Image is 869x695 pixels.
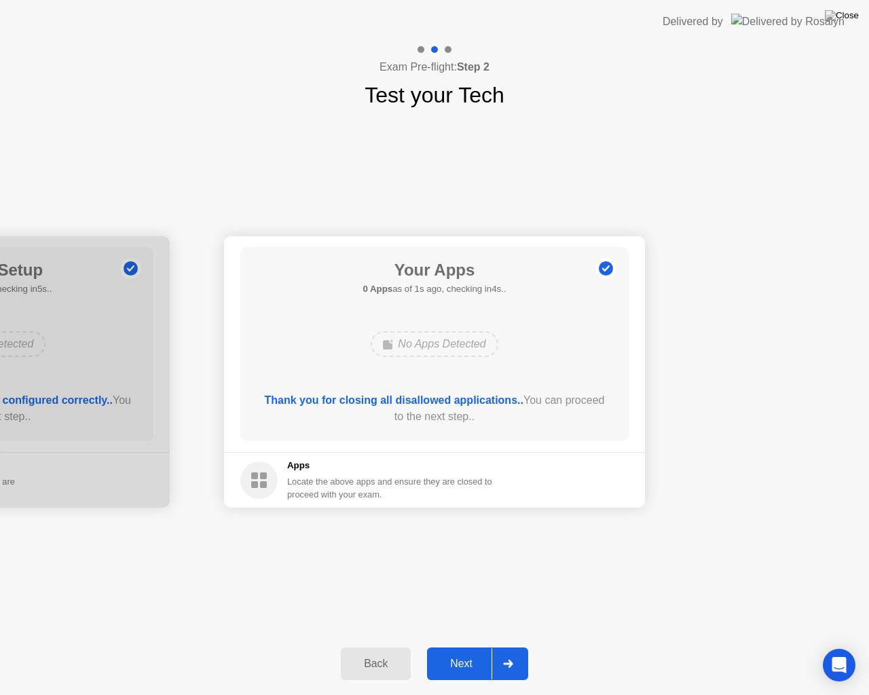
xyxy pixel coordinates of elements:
[663,14,723,30] div: Delivered by
[363,284,392,294] b: 0 Apps
[260,392,610,425] div: You can proceed to the next step..
[823,649,855,681] div: Open Intercom Messenger
[287,459,493,472] h5: Apps
[431,658,492,670] div: Next
[363,282,506,296] h5: as of 1s ago, checking in4s..
[380,59,489,75] h4: Exam Pre-flight:
[345,658,407,670] div: Back
[825,10,859,21] img: Close
[731,14,845,29] img: Delivered by Rosalyn
[265,394,523,406] b: Thank you for closing all disallowed applications..
[427,647,528,680] button: Next
[371,331,498,357] div: No Apps Detected
[365,79,504,111] h1: Test your Tech
[363,258,506,282] h1: Your Apps
[341,647,411,680] button: Back
[457,61,489,73] b: Step 2
[287,475,493,501] div: Locate the above apps and ensure they are closed to proceed with your exam.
